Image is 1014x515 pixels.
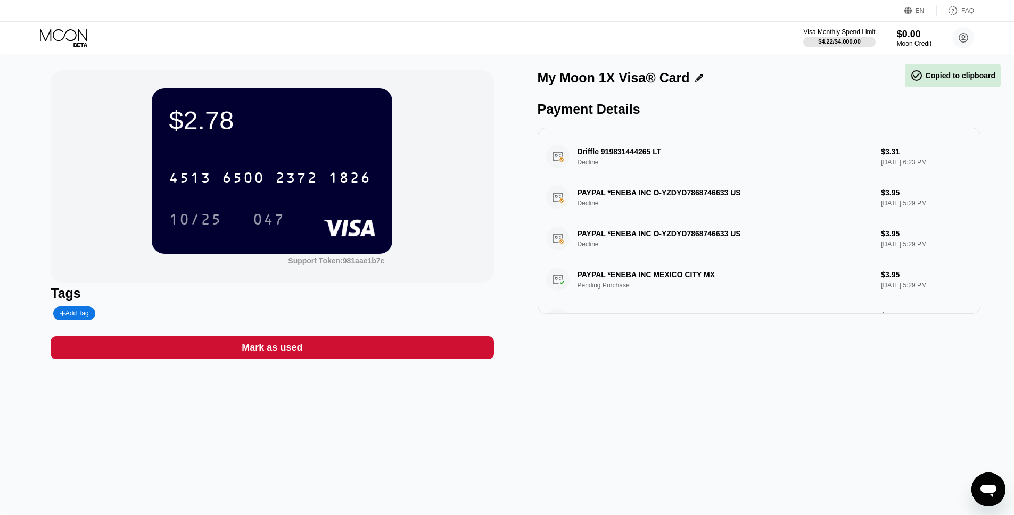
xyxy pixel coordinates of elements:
[288,256,384,265] div: Support Token:981aae1b7c
[910,69,923,82] span: 
[538,70,690,86] div: My Moon 1X Visa® Card
[51,336,493,359] div: Mark as used
[169,105,375,135] div: $2.78
[161,206,230,232] div: 10/25
[538,102,980,117] div: Payment Details
[961,7,974,14] div: FAQ
[937,5,974,16] div: FAQ
[803,28,875,36] div: Visa Monthly Spend Limit
[169,212,222,229] div: 10/25
[897,40,931,47] div: Moon Credit
[818,38,861,45] div: $4.22 / $4,000.00
[916,7,925,14] div: EN
[904,5,937,16] div: EN
[897,29,931,47] div: $0.00Moon Credit
[971,472,1005,506] iframe: Button to launch messaging window
[275,171,318,188] div: 2372
[222,171,265,188] div: 6500
[60,310,88,317] div: Add Tag
[328,171,371,188] div: 1826
[910,69,995,82] div: Copied to clipboard
[245,206,293,232] div: 047
[53,306,95,320] div: Add Tag
[897,29,931,40] div: $0.00
[288,256,384,265] div: Support Token: 981aae1b7c
[51,286,493,301] div: Tags
[242,342,302,354] div: Mark as used
[803,28,875,47] div: Visa Monthly Spend Limit$4.22/$4,000.00
[253,212,285,229] div: 047
[169,171,211,188] div: 4513
[162,164,377,191] div: 4513650023721826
